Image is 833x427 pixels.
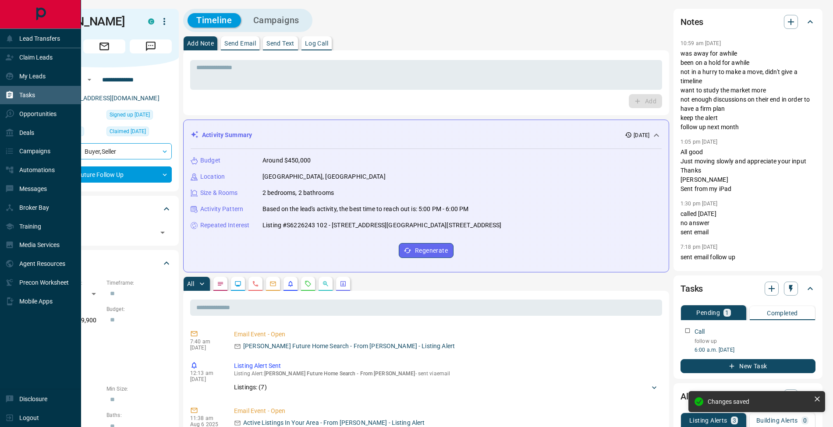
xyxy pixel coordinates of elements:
p: 1:30 pm [DATE] [681,201,718,207]
h1: [PERSON_NAME] [37,14,135,28]
p: 0 [803,417,807,423]
svg: Notes [217,280,224,287]
p: All [187,281,194,287]
p: Activity Pattern [200,205,243,214]
p: Email Event - Open [234,330,659,339]
div: Changes saved [708,398,810,405]
p: Listing Alert : - sent via email [234,371,659,377]
p: was away for awhile been on a hold for awhile not in a hurry to make a move, didn't give a timeli... [681,49,815,132]
div: Sat Jul 20 2024 [106,127,172,139]
span: Claimed [DATE] [110,127,146,136]
p: [PERSON_NAME] Future Home Search - From [PERSON_NAME] - Listing Alert [243,342,455,351]
p: Size & Rooms [200,188,238,198]
span: Email [83,39,125,53]
svg: Calls [252,280,259,287]
p: Baths: [106,411,172,419]
span: [PERSON_NAME] Future Home Search - From [PERSON_NAME] [264,371,415,377]
div: Fri Jul 19 2024 [106,110,172,122]
p: 11:38 am [190,415,221,421]
p: 6:00 a.m. [DATE] [695,346,815,354]
p: [GEOGRAPHIC_DATA], [GEOGRAPHIC_DATA] [262,172,386,181]
p: Listing Alert Sent [234,361,659,371]
p: Orillia [37,340,172,354]
p: Completed [767,310,798,316]
p: Timeframe: [106,279,172,287]
h2: Alerts [681,389,703,403]
p: Building Alerts [756,417,798,423]
svg: Listing Alerts [287,280,294,287]
div: Buyer , Seller [37,143,172,159]
p: 7:18 pm [DATE] [681,244,718,250]
p: 7:40 am [190,339,221,345]
p: Around $450,000 [262,156,311,165]
svg: Lead Browsing Activity [234,280,241,287]
button: Campaigns [245,13,308,28]
div: Alerts [681,386,815,407]
p: [DATE] [190,345,221,351]
p: Pending [696,310,720,316]
p: 1 [725,310,729,316]
div: Tasks [681,278,815,299]
button: Open [156,226,169,239]
p: [DATE] [190,376,221,382]
svg: Opportunities [322,280,329,287]
p: Budget [200,156,220,165]
a: [EMAIL_ADDRESS][DOMAIN_NAME] [60,95,160,102]
p: 3 [733,417,736,423]
p: Min Size: [106,385,172,393]
p: Motivation: [37,359,172,367]
p: Log Call [305,40,328,46]
p: Email Event - Open [234,406,659,416]
svg: Agent Actions [340,280,347,287]
svg: Emails [269,280,276,287]
h2: Notes [681,15,703,29]
p: 1:05 pm [DATE] [681,139,718,145]
p: 10:59 am [DATE] [681,40,721,46]
div: Future Follow Up [37,166,172,183]
button: Open [84,74,95,85]
p: 2 bedrooms, 2 bathrooms [262,188,334,198]
svg: Requests [305,280,312,287]
p: follow up [695,337,815,345]
span: Signed up [DATE] [110,110,150,119]
p: Listing #S6226243 102 - [STREET_ADDRESS][GEOGRAPHIC_DATA][STREET_ADDRESS] [262,221,502,230]
p: Listing Alerts [689,417,727,423]
button: Timeline [188,13,241,28]
p: Location [200,172,225,181]
div: Criteria [37,253,172,274]
p: [DATE] [634,131,649,139]
p: Add Note [187,40,214,46]
h2: Tasks [681,282,703,296]
div: Notes [681,11,815,32]
p: Send Email [224,40,256,46]
p: sent email follow up [681,253,815,262]
p: Budget: [106,305,172,313]
p: All good Just moving slowly and appreciate your input Thanks [PERSON_NAME] Sent from my iPad [681,148,815,194]
div: Activity Summary[DATE] [191,127,662,143]
div: condos.ca [148,18,154,25]
p: Listings: ( 7 ) [234,383,267,392]
p: 12:13 am [190,370,221,376]
div: Listings: (7) [234,379,659,395]
button: New Task [681,359,815,373]
p: Activity Summary [202,131,252,140]
p: called [DATE] no answer sent email [681,209,815,237]
button: Regenerate [399,243,454,258]
p: Repeated Interest [200,221,249,230]
span: Message [130,39,172,53]
p: Based on the lead's activity, the best time to reach out is: 5:00 PM - 6:00 PM [262,205,468,214]
div: Tags [37,198,172,219]
p: Send Text [266,40,294,46]
p: Areas Searched: [37,332,172,340]
p: Call [695,327,705,336]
